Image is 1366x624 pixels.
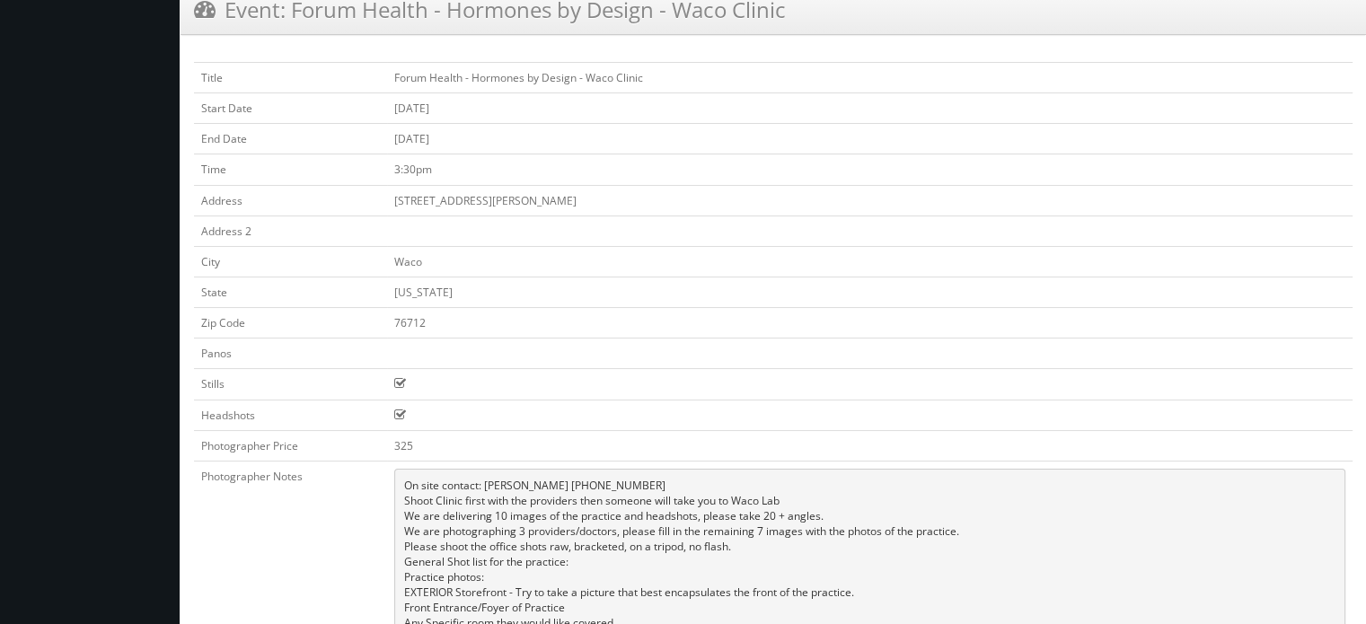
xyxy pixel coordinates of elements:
td: [US_STATE] [387,277,1353,307]
td: State [194,277,387,307]
td: Time [194,154,387,185]
td: [STREET_ADDRESS][PERSON_NAME] [387,185,1353,215]
td: [DATE] [387,93,1353,124]
td: Headshots [194,400,387,430]
td: Address 2 [194,215,387,246]
td: Start Date [194,93,387,124]
td: 76712 [387,308,1353,338]
td: Waco [387,246,1353,277]
td: [DATE] [387,124,1353,154]
td: Address [194,185,387,215]
td: Stills [194,369,387,400]
td: Forum Health - Hormones by Design - Waco Clinic [387,63,1353,93]
td: Panos [194,338,387,369]
td: 325 [387,430,1353,461]
td: Photographer Price [194,430,387,461]
td: Zip Code [194,308,387,338]
td: 3:30pm [387,154,1353,185]
td: Title [194,63,387,93]
td: End Date [194,124,387,154]
td: City [194,246,387,277]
